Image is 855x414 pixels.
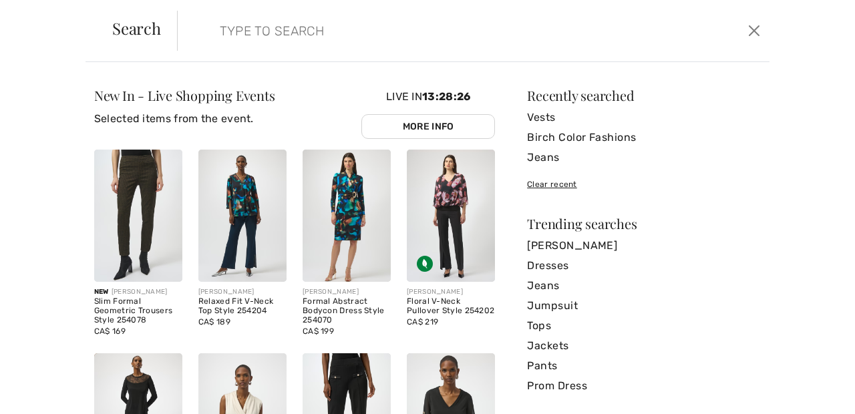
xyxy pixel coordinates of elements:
a: [PERSON_NAME] [527,236,761,256]
a: Birch Color Fashions [527,128,761,148]
a: Jeans [527,148,761,168]
span: CA$ 219 [407,317,438,327]
span: Search [112,20,161,36]
span: 13:28:26 [422,90,470,103]
img: Slim Formal Geometric Trousers Style 254078. Black/bronze [94,150,182,282]
span: CA$ 169 [94,327,126,336]
span: CA$ 189 [198,317,230,327]
p: Selected items from the event. [94,111,275,127]
a: Jumpsuit [527,296,761,316]
a: Dresses [527,256,761,276]
div: Clear recent [527,178,761,190]
a: Prom Dress [527,376,761,396]
a: Pants [527,356,761,376]
span: CA$ 199 [303,327,334,336]
div: Formal Abstract Bodycon Dress Style 254070 [303,297,391,325]
img: Sustainable Fabric [417,256,433,272]
span: New [94,288,109,296]
button: Close [744,20,764,41]
div: Relaxed Fit V-Neck Top Style 254204 [198,297,287,316]
a: Tops [527,316,761,336]
a: More Info [361,114,495,139]
a: Vests [527,108,761,128]
div: Recently searched [527,89,761,102]
input: TYPE TO SEARCH [210,11,611,51]
div: [PERSON_NAME] [198,287,287,297]
a: Jackets [527,336,761,356]
img: Floral V-Neck Pullover Style 254202. Black/Multi [407,150,495,282]
div: Slim Formal Geometric Trousers Style 254078 [94,297,182,325]
div: [PERSON_NAME] [94,287,182,297]
img: Relaxed Fit V-Neck Top Style 254204. Black/Multi [198,150,287,282]
img: Formal Abstract Bodycon Dress Style 254070. Black/Multi [303,150,391,282]
div: [PERSON_NAME] [303,287,391,297]
div: [PERSON_NAME] [407,287,495,297]
span: New In - Live Shopping Events [94,86,275,104]
div: Trending searches [527,217,761,230]
span: Help [29,9,56,21]
div: Floral V-Neck Pullover Style 254202 [407,297,495,316]
a: Jeans [527,276,761,296]
div: Live In [361,89,495,139]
